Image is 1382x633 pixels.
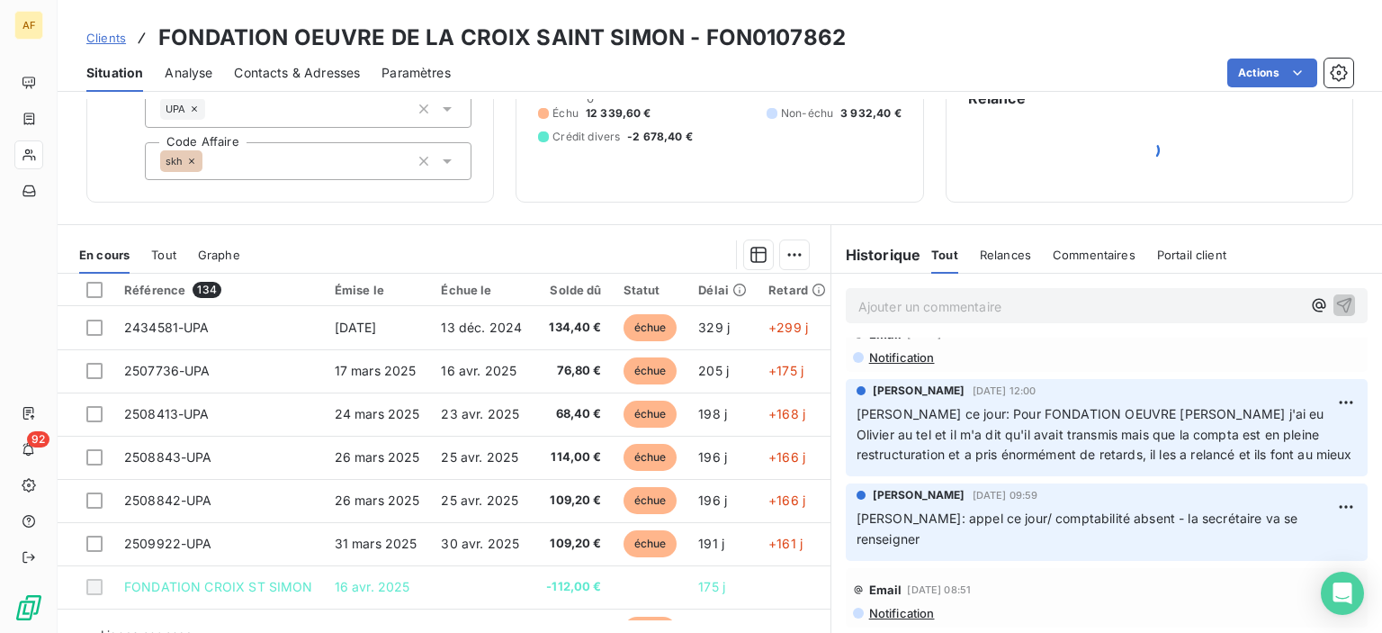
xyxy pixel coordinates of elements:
span: Clients [86,31,126,45]
span: 205 j [698,363,729,378]
div: AF [14,11,43,40]
span: Tout [931,248,958,262]
span: skh [166,156,183,167]
span: 24 mars 2025 [335,406,420,421]
span: 2434581-UPA [124,320,210,335]
span: échue [624,530,678,557]
span: échue [624,357,678,384]
span: Échu [552,105,579,122]
input: Ajouter une valeur [202,153,217,169]
span: 175 j [698,579,725,594]
span: échue [624,314,678,341]
span: Non-échu [781,105,833,122]
span: 25 avr. 2025 [441,493,518,508]
a: Clients [86,29,126,47]
span: Situation [86,64,143,82]
span: 134 [193,282,220,298]
span: 68,40 € [543,405,601,423]
span: [DATE] 08:51 [907,584,971,595]
span: FONDATION CROIX ST SIMON [124,579,313,594]
span: 196 j [698,449,727,465]
span: Notification [867,350,935,365]
span: 25 avr. 2025 [441,449,518,465]
input: Ajouter une valeur [205,101,220,117]
div: Délai [698,283,747,297]
span: Notification [867,606,935,620]
span: 2507736-UPA [124,363,211,378]
span: 17 mars 2025 [335,363,417,378]
span: +166 j [768,493,805,508]
span: 31 mars 2025 [335,536,417,551]
span: Analyse [165,64,212,82]
span: UPA [166,104,185,114]
span: 12 339,60 € [586,105,651,122]
span: [PERSON_NAME] ce jour: Pour FONDATION OEUVRE [PERSON_NAME] j'ai eu Olivier au tel et il m'a dit q... [857,406,1352,463]
span: 30 avr. 2025 [441,536,519,551]
span: [DATE] 12:00 [973,385,1036,396]
span: échue [624,487,678,514]
div: Open Intercom Messenger [1321,572,1364,615]
span: 109,20 € [543,535,601,553]
h3: FONDATION OEUVRE DE LA CROIX SAINT SIMON - FON0107862 [158,22,846,54]
span: Tout [151,248,176,262]
span: 2509922-UPA [124,536,212,551]
div: Émise le [335,283,420,297]
span: Crédit divers [552,129,620,145]
span: +166 j [768,449,805,465]
span: -2 678,40 € [627,129,693,145]
span: +299 j [768,320,808,335]
span: Paramètres [381,64,451,82]
span: +175 j [768,363,803,378]
span: 191 j [698,536,724,551]
span: [PERSON_NAME] [873,487,965,503]
img: Logo LeanPay [14,593,43,622]
div: Retard [768,283,826,297]
span: 23 avr. 2025 [441,406,519,421]
span: échue [624,444,678,471]
span: [DATE] [335,320,377,335]
span: Commentaires [1053,248,1135,262]
span: 198 j [698,406,727,421]
span: [DATE] 08:50 [907,329,973,339]
span: Graphe [198,248,240,262]
span: [DATE] 09:59 [973,490,1038,501]
div: Solde dû [543,283,601,297]
span: En cours [79,248,130,262]
div: Statut [624,283,678,297]
span: Email [869,583,902,597]
span: Contacts & Adresses [234,64,360,82]
span: échue [624,401,678,428]
span: -112,00 € [543,578,601,596]
span: 3 932,40 € [840,105,902,122]
span: 26 mars 2025 [335,493,420,508]
span: 2508413-UPA [124,406,210,421]
span: Relances [980,248,1031,262]
span: 92 [27,431,49,448]
span: 329 j [698,320,730,335]
span: 109,20 € [543,492,601,510]
span: +161 j [768,536,803,551]
span: 26 mars 2025 [335,449,420,465]
div: Échue le [441,283,522,297]
span: [PERSON_NAME] [873,383,965,399]
span: +168 j [768,406,805,421]
span: 2508842-UPA [124,493,212,508]
span: 76,80 € [543,362,601,380]
span: 2508843-UPA [124,449,212,465]
div: Référence [124,282,313,298]
span: 13 déc. 2024 [441,320,522,335]
span: 134,40 € [543,319,601,337]
span: 196 j [698,493,727,508]
span: 16 avr. 2025 [441,363,516,378]
span: Portail client [1157,248,1226,262]
button: Actions [1227,59,1317,87]
h6: Historique [831,244,921,266]
span: 114,00 € [543,448,601,466]
span: 16 avr. 2025 [335,579,410,594]
span: [PERSON_NAME]: appel ce jour/ comptabilité absent - la secrétaire va se renseigner [857,511,1302,547]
